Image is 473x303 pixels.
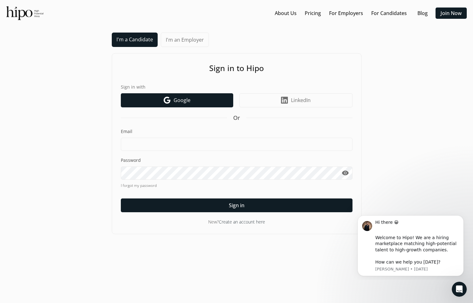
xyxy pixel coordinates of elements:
button: For Employers [327,8,366,19]
iframe: Intercom notifications message [348,210,473,280]
a: Pricing [305,9,321,17]
button: Sign in [121,198,352,212]
h1: Sign in to Hipo [121,62,352,74]
a: For Candidates [371,9,407,17]
button: Pricing [302,8,323,19]
span: LinkedIn [291,96,311,104]
a: For Employers [329,9,363,17]
button: Blog [412,8,432,19]
span: Sign in [229,202,244,209]
button: For Candidates [369,8,409,19]
a: Create an account here [219,219,265,225]
button: Join Now [436,8,467,19]
div: New? [121,218,352,225]
label: Sign in with [121,84,352,90]
a: I'm a Candidate [112,33,158,47]
span: Google [174,96,190,104]
iframe: Intercom live chat [452,282,467,297]
a: I forgot my password [121,183,352,188]
a: LinkedIn [239,93,352,107]
a: About Us [275,9,297,17]
a: Google [121,93,233,107]
button: About Us [272,8,299,19]
img: official-logo [6,6,43,20]
a: Blog [417,9,428,17]
label: Email [121,128,352,135]
span: visibility [342,169,349,177]
a: I'm an Employer [161,33,209,47]
label: Password [121,157,352,163]
a: Join Now [441,9,462,17]
span: Or [233,114,240,122]
button: visibility [338,167,352,180]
